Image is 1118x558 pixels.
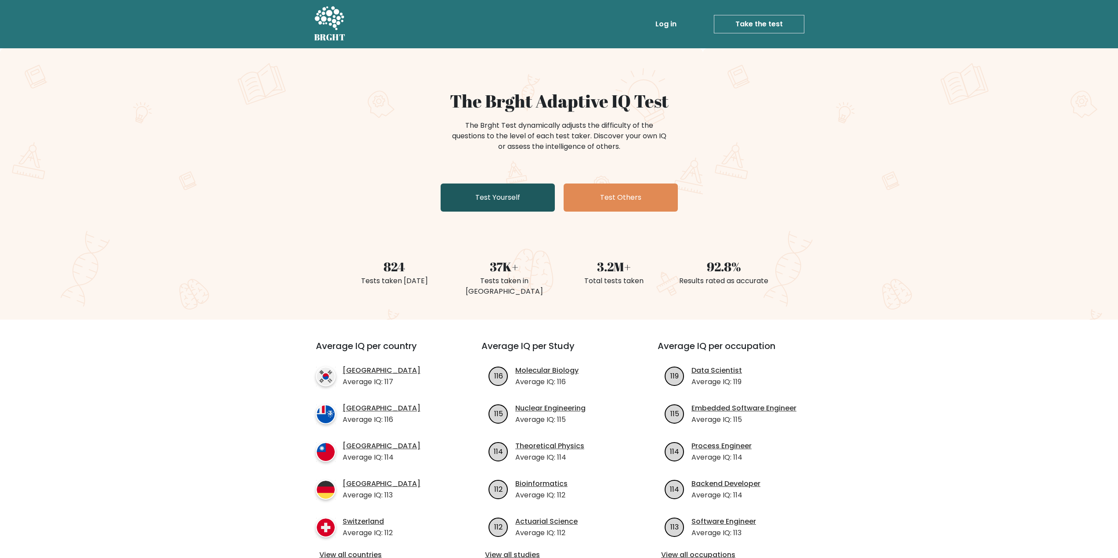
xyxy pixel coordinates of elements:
[316,404,336,424] img: country
[515,377,579,387] p: Average IQ: 116
[343,377,420,387] p: Average IQ: 117
[515,528,578,538] p: Average IQ: 112
[691,479,760,489] a: Backend Developer
[714,15,804,33] a: Take the test
[670,446,679,456] text: 114
[515,441,584,451] a: Theoretical Physics
[515,403,586,414] a: Nuclear Engineering
[345,257,444,276] div: 824
[564,257,664,276] div: 3.2M+
[691,528,756,538] p: Average IQ: 113
[316,480,336,500] img: country
[494,522,503,532] text: 112
[691,490,760,500] p: Average IQ: 114
[515,414,586,425] p: Average IQ: 115
[670,484,679,494] text: 114
[343,365,420,376] a: [GEOGRAPHIC_DATA]
[345,90,774,112] h1: The Brght Adaptive IQ Test
[316,341,450,362] h3: Average IQ per country
[455,257,554,276] div: 37K+
[494,371,503,381] text: 116
[515,452,584,463] p: Average IQ: 114
[670,371,679,381] text: 119
[314,4,346,45] a: BRGHT
[691,377,742,387] p: Average IQ: 119
[481,341,637,362] h3: Average IQ per Study
[449,120,669,152] div: The Brght Test dynamically adjusts the difficulty of the questions to the level of each test take...
[652,15,680,33] a: Log in
[691,403,796,414] a: Embedded Software Engineer
[674,257,774,276] div: 92.8%
[564,276,664,286] div: Total tests taken
[658,341,813,362] h3: Average IQ per occupation
[316,442,336,462] img: country
[343,528,393,538] p: Average IQ: 112
[343,479,420,489] a: [GEOGRAPHIC_DATA]
[343,452,420,463] p: Average IQ: 114
[316,518,336,537] img: country
[441,184,555,212] a: Test Yourself
[691,414,796,425] p: Average IQ: 115
[343,441,420,451] a: [GEOGRAPHIC_DATA]
[515,479,568,489] a: Bioinformatics
[515,490,568,500] p: Average IQ: 112
[670,522,679,532] text: 113
[691,516,756,527] a: Software Engineer
[670,408,679,418] text: 115
[691,441,752,451] a: Process Engineer
[343,403,420,414] a: [GEOGRAPHIC_DATA]
[515,516,578,527] a: Actuarial Science
[691,452,752,463] p: Average IQ: 114
[691,365,742,376] a: Data Scientist
[455,276,554,297] div: Tests taken in [GEOGRAPHIC_DATA]
[674,276,774,286] div: Results rated as accurate
[314,32,346,43] h5: BRGHT
[316,367,336,386] img: country
[343,414,420,425] p: Average IQ: 116
[494,484,503,494] text: 112
[343,516,393,527] a: Switzerland
[345,276,444,286] div: Tests taken [DATE]
[515,365,579,376] a: Molecular Biology
[564,184,678,212] a: Test Others
[494,408,503,418] text: 115
[494,446,503,456] text: 114
[343,490,420,500] p: Average IQ: 113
